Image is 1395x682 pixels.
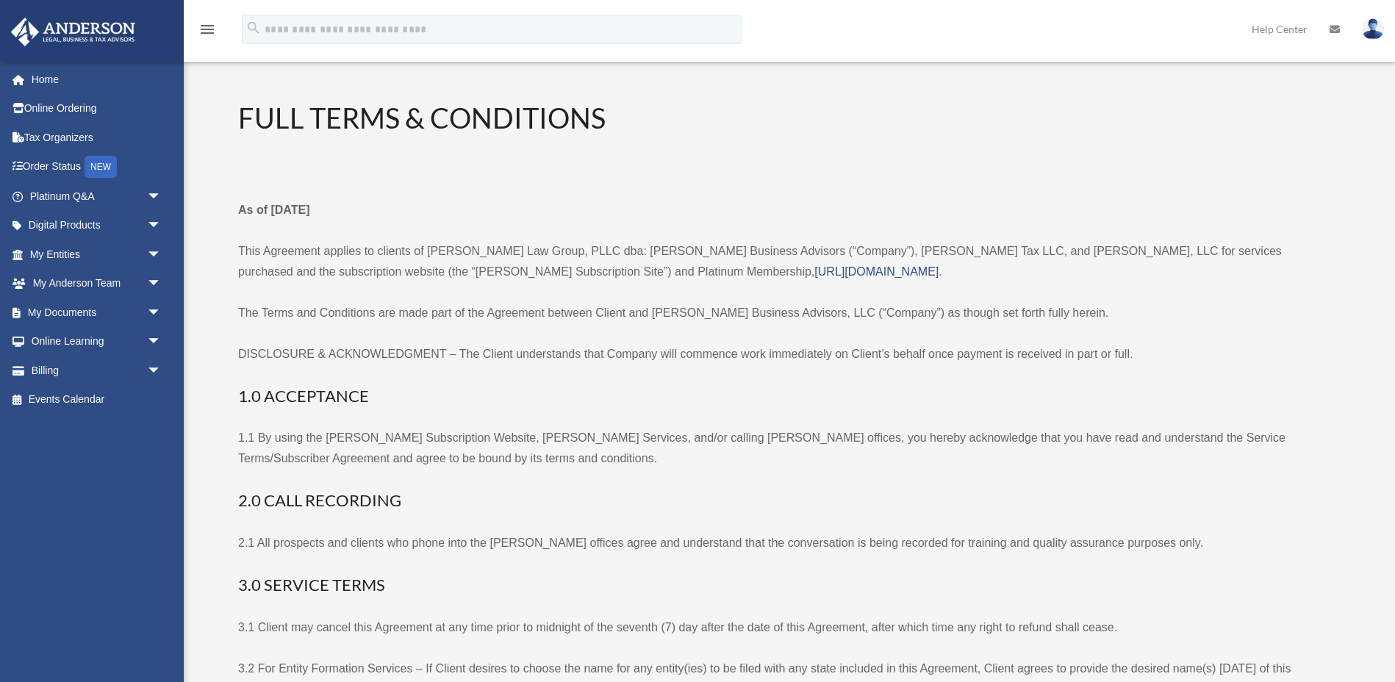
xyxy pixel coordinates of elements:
a: Order StatusNEW [10,152,184,182]
a: menu [198,26,216,38]
a: Platinum Q&Aarrow_drop_down [10,182,184,211]
a: [URL][DOMAIN_NAME] [814,265,939,278]
a: My Anderson Teamarrow_drop_down [10,269,184,298]
img: Anderson Advisors Platinum Portal [7,18,140,46]
h1: FULL TERMS & CONDITIONS [238,98,1337,137]
span: arrow_drop_down [147,298,176,328]
a: Home [10,65,184,94]
a: My Documentsarrow_drop_down [10,298,184,327]
b: As of [DATE] [238,204,309,216]
a: Digital Productsarrow_drop_down [10,211,184,240]
a: Events Calendar [10,385,184,414]
img: User Pic [1362,18,1384,40]
a: My Entitiesarrow_drop_down [10,240,184,269]
a: Online Learningarrow_drop_down [10,327,184,356]
span: arrow_drop_down [147,182,176,212]
a: Tax Organizers [10,123,184,152]
span: 2.0 CALL RECORDING [238,490,401,510]
div: NEW [85,156,117,178]
span: . [939,265,942,278]
span: arrow_drop_down [147,269,176,299]
a: Billingarrow_drop_down [10,356,184,385]
a: Online Ordering [10,94,184,123]
span: arrow_drop_down [147,211,176,241]
span: arrow_drop_down [147,327,176,357]
span: 3.1 Client may cancel this Agreement at any time prior to midnight of the seventh (7) day after t... [238,621,1117,633]
span: arrow_drop_down [147,356,176,386]
i: search [245,20,262,36]
span: 2.1 All prospects and clients who phone into the [PERSON_NAME] offices agree and understand that ... [238,536,1203,549]
i: menu [198,21,216,38]
span: DISCLOSURE & ACKNOWLEDGMENT – The Client understands that Company will commence work immediately ... [238,348,1133,360]
span: The Terms and Conditions are made part of the Agreement between Client and [PERSON_NAME] Business... [238,306,1108,319]
span: 1.1 By using the [PERSON_NAME] Subscription Website, [PERSON_NAME] Services, and/or calling [PERS... [238,431,1285,464]
span: arrow_drop_down [147,240,176,270]
span: 1.0 ACCEPTANCE [238,386,369,406]
span: This Agreement applies to clients of [PERSON_NAME] Law Group, PLLC dba: [PERSON_NAME] Business Ad... [238,245,1282,278]
span: 3.0 SERVICE TERMS [238,575,385,595]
